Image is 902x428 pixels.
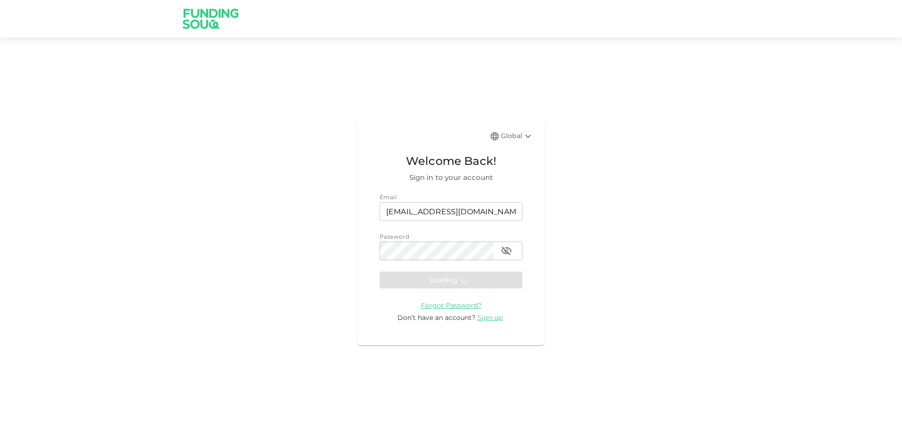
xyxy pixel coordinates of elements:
[380,152,522,170] span: Welcome Back!
[477,313,503,322] span: Sign up
[380,172,522,183] span: Sign in to your account
[380,233,409,240] span: Password
[501,131,534,142] div: Global
[421,301,482,310] a: Forgot Password?
[380,202,522,221] input: email
[380,241,493,260] input: password
[397,313,475,322] span: Don’t have an account?
[380,194,397,201] span: Email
